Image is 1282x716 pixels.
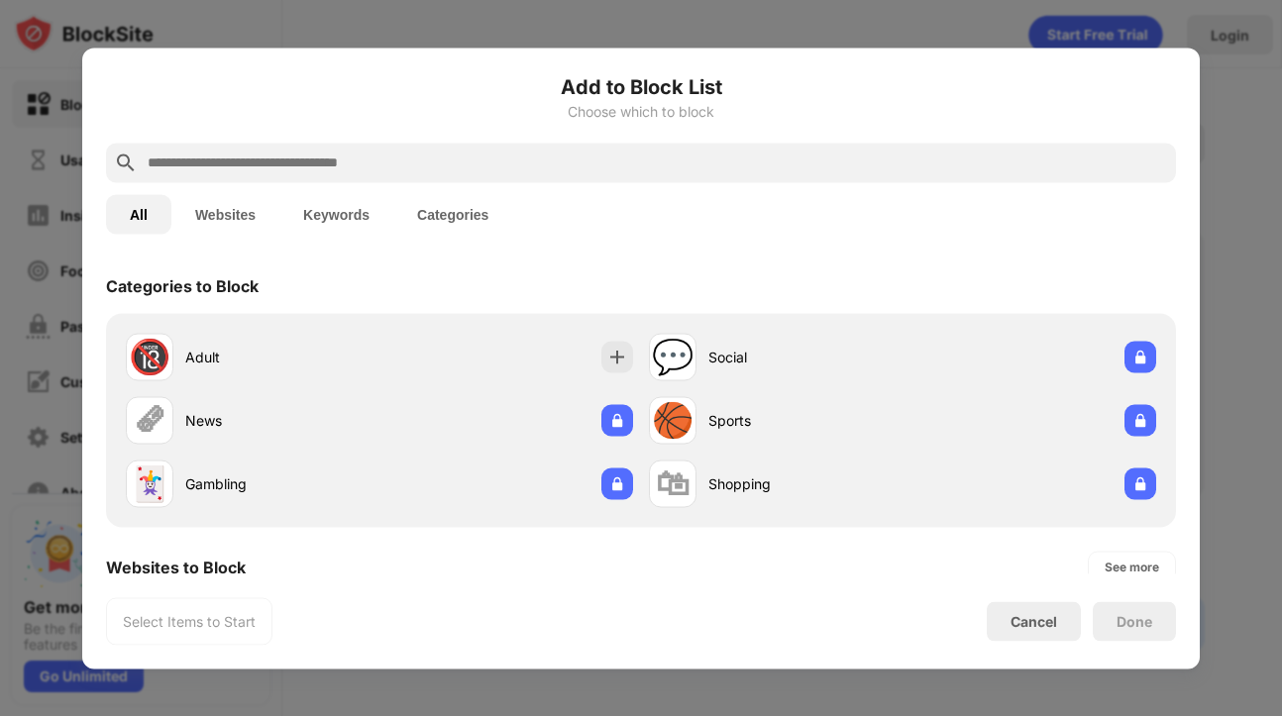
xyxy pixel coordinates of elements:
[1117,613,1152,629] div: Done
[708,410,903,431] div: Sports
[279,194,393,234] button: Keywords
[656,463,690,504] div: 🛍
[1105,557,1159,576] div: See more
[171,194,279,234] button: Websites
[106,71,1176,101] h6: Add to Block List
[123,611,256,631] div: Select Items to Start
[106,275,259,295] div: Categories to Block
[708,347,903,367] div: Social
[114,151,138,174] img: search.svg
[185,410,379,431] div: News
[1011,613,1057,630] div: Cancel
[106,103,1176,119] div: Choose which to block
[652,400,694,441] div: 🏀
[185,473,379,494] div: Gambling
[129,463,170,504] div: 🃏
[393,194,512,234] button: Categories
[708,473,903,494] div: Shopping
[133,400,166,441] div: 🗞
[106,557,246,576] div: Websites to Block
[106,194,171,234] button: All
[185,347,379,367] div: Adult
[129,337,170,377] div: 🔞
[652,337,694,377] div: 💬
